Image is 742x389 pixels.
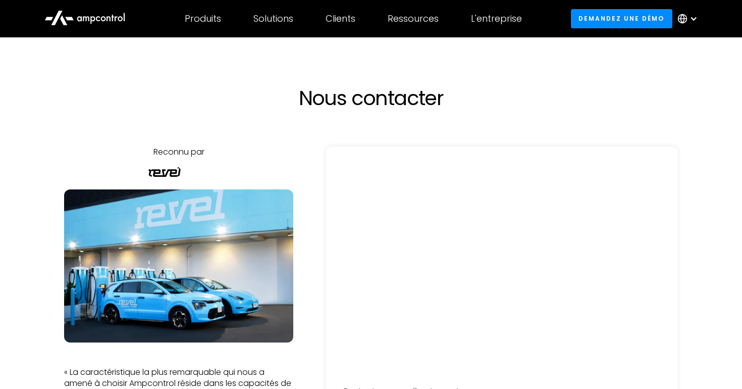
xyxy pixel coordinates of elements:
div: Solutions [253,13,293,24]
div: Ressources [388,13,439,24]
div: Clients [326,13,355,24]
div: L'entreprise [471,13,522,24]
iframe: Form 0 [342,163,662,346]
div: Produits [185,13,221,24]
a: Demandez une démo [571,9,672,28]
h1: Nous contacter [149,86,593,110]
